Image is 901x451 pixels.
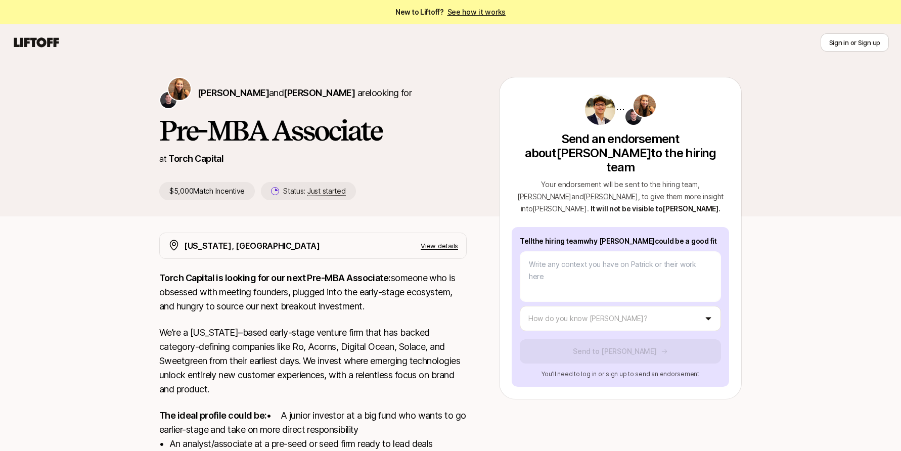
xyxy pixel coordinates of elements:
[634,95,656,117] img: Katie Reiner
[520,370,721,379] p: You’ll need to log in or sign up to send an endorsement
[395,6,506,18] span: New to Liftoff?
[421,241,458,251] p: View details
[198,87,269,98] span: [PERSON_NAME]
[184,239,320,252] p: [US_STATE], [GEOGRAPHIC_DATA]
[307,187,346,196] span: Just started
[159,326,467,396] p: We’re a [US_STATE]–based early-stage venture firm that has backed category-defining companies lik...
[625,109,642,125] img: Christopher Harper
[517,180,724,213] span: Your endorsement will be sent to the hiring team , , to give them more insight into [PERSON_NAME] .
[269,87,355,98] span: and
[520,235,721,247] p: Tell the hiring team why [PERSON_NAME] could be a good fit
[585,95,615,125] img: 26028ea1_cc18_4c3b_893d_dd74615f2247.jpg
[571,192,638,201] span: and
[159,410,266,421] strong: The ideal profile could be:
[591,204,720,213] span: It will not be visible to [PERSON_NAME] .
[168,153,223,164] a: Torch Capital
[168,78,191,100] img: Katie Reiner
[159,115,467,146] h1: Pre-MBA Associate
[821,33,889,52] button: Sign in or Sign up
[159,182,255,200] p: $5,000 Match Incentive
[447,8,506,16] a: See how it works
[283,185,345,197] p: Status:
[583,192,638,201] span: [PERSON_NAME]
[159,273,391,283] strong: Torch Capital is looking for our next Pre-MBA Associate:
[198,86,412,100] p: are looking for
[517,192,571,201] span: [PERSON_NAME]
[284,87,355,98] span: [PERSON_NAME]
[512,132,729,174] p: Send an endorsement about [PERSON_NAME] to the hiring team
[159,271,467,313] p: someone who is obsessed with meeting founders, plugged into the early-stage ecosystem, and hungry...
[159,152,166,165] p: at
[160,92,176,108] img: Christopher Harper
